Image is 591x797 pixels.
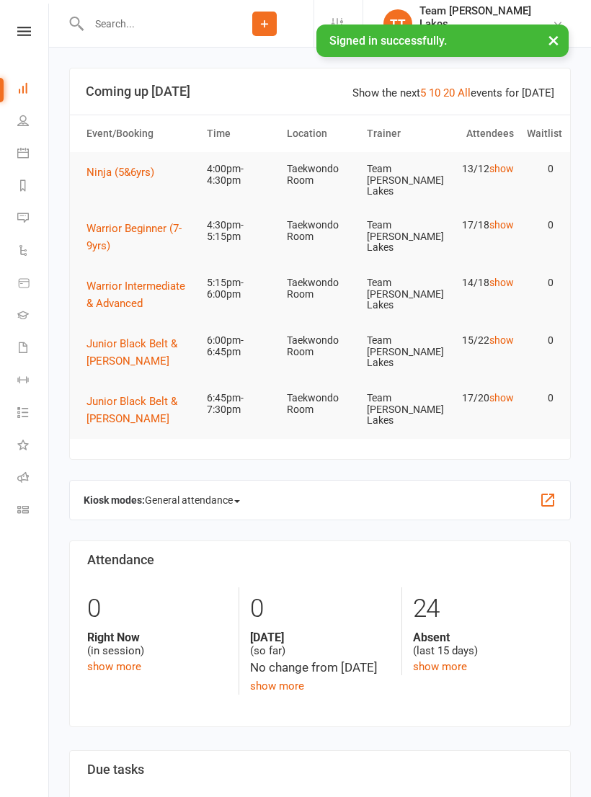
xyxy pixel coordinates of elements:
[360,152,440,208] td: Team [PERSON_NAME] Lakes
[86,84,554,99] h3: Coming up [DATE]
[86,166,154,179] span: Ninja (5&6yrs)
[440,208,520,242] td: 17/18
[520,115,561,152] th: Waitlist
[250,658,390,677] div: No change from [DATE]
[413,631,553,644] strong: Absent
[280,266,360,311] td: Taekwondo Room
[419,4,552,30] div: Team [PERSON_NAME] Lakes
[86,222,182,252] span: Warrior Beginner (7-9yrs)
[520,152,561,186] td: 0
[200,266,280,311] td: 5:15pm-6:00pm
[17,268,50,300] a: Product Sales
[200,324,280,369] td: 6:00pm-6:45pm
[80,115,200,152] th: Event/Booking
[200,115,280,152] th: Time
[440,266,520,300] td: 14/18
[17,495,50,527] a: Class kiosk mode
[489,219,514,231] a: show
[489,277,514,288] a: show
[87,587,228,631] div: 0
[87,631,228,658] div: (in session)
[489,334,514,346] a: show
[520,208,561,242] td: 0
[17,138,50,171] a: Calendar
[280,115,360,152] th: Location
[200,381,280,427] td: 6:45pm-7:30pm
[17,171,50,203] a: Reports
[280,381,360,427] td: Taekwondo Room
[520,266,561,300] td: 0
[145,489,240,512] span: General attendance
[280,324,360,369] td: Taekwondo Room
[413,660,467,673] a: show more
[429,86,440,99] a: 10
[250,587,390,631] div: 0
[17,74,50,106] a: Dashboard
[413,587,553,631] div: 24
[541,25,566,55] button: ×
[413,631,553,658] div: (last 15 days)
[360,266,440,322] td: Team [PERSON_NAME] Lakes
[489,392,514,404] a: show
[443,86,455,99] a: 20
[420,86,426,99] a: 5
[17,463,50,495] a: Roll call kiosk mode
[84,14,215,34] input: Search...
[200,152,280,197] td: 4:00pm-4:30pm
[200,208,280,254] td: 4:30pm-5:15pm
[17,430,50,463] a: What's New
[86,277,194,312] button: Warrior Intermediate & Advanced
[87,631,228,644] strong: Right Now
[86,393,194,427] button: Junior Black Belt & [PERSON_NAME]
[17,106,50,138] a: People
[383,9,412,38] div: TT
[250,680,304,693] a: show more
[520,381,561,415] td: 0
[84,494,145,506] strong: Kiosk modes:
[440,115,520,152] th: Attendees
[440,324,520,357] td: 15/22
[360,115,440,152] th: Trainer
[329,34,447,48] span: Signed in successfully.
[458,86,471,99] a: All
[280,152,360,197] td: Taekwondo Room
[86,335,194,370] button: Junior Black Belt & [PERSON_NAME]
[440,152,520,186] td: 13/12
[86,220,194,254] button: Warrior Beginner (7-9yrs)
[250,631,390,644] strong: [DATE]
[440,381,520,415] td: 17/20
[86,395,177,425] span: Junior Black Belt & [PERSON_NAME]
[520,324,561,357] td: 0
[280,208,360,254] td: Taekwondo Room
[352,84,554,102] div: Show the next events for [DATE]
[87,553,553,567] h3: Attendance
[86,280,185,310] span: Warrior Intermediate & Advanced
[489,163,514,174] a: show
[86,337,177,368] span: Junior Black Belt & [PERSON_NAME]
[360,324,440,380] td: Team [PERSON_NAME] Lakes
[360,208,440,264] td: Team [PERSON_NAME] Lakes
[87,660,141,673] a: show more
[250,631,390,658] div: (so far)
[360,381,440,437] td: Team [PERSON_NAME] Lakes
[86,164,164,181] button: Ninja (5&6yrs)
[87,762,553,777] h3: Due tasks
